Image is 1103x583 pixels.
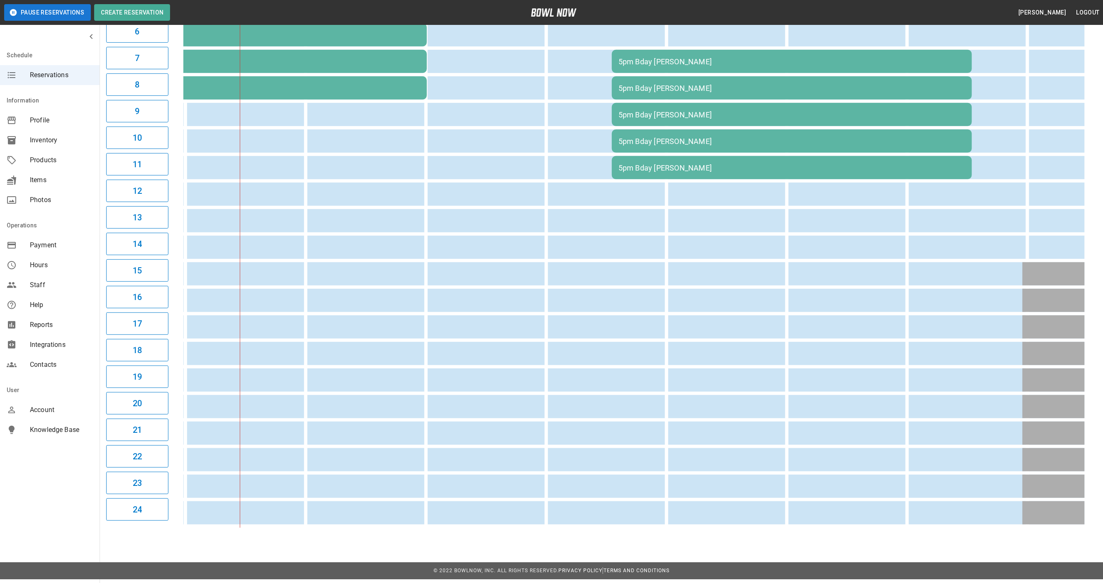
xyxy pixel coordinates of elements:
button: 11 [106,153,168,176]
span: Knowledge Base [30,425,93,435]
h6: 12 [133,184,142,198]
div: 12:30pm Bday [PERSON_NAME] [73,84,420,93]
a: Privacy Policy [558,568,602,573]
button: 13 [106,206,168,229]
h6: 22 [133,450,142,463]
img: logo [531,8,577,17]
button: Pause Reservations [4,4,91,21]
div: 12:30pm Bday [PERSON_NAME] [73,31,420,39]
button: Logout [1073,5,1103,20]
h6: 18 [133,344,142,357]
button: 17 [106,312,168,335]
span: Reservations [30,70,93,80]
div: 5pm Bday [PERSON_NAME] [618,84,965,93]
div: 5pm Bday [PERSON_NAME] [618,110,965,119]
span: Profile [30,115,93,125]
h6: 14 [133,237,142,251]
h6: 10 [133,131,142,144]
h6: 24 [133,503,142,516]
button: 10 [106,127,168,149]
span: Hours [30,260,93,270]
button: 7 [106,47,168,69]
h6: 23 [133,476,142,490]
button: [PERSON_NAME] [1015,5,1069,20]
h6: 11 [133,158,142,171]
h6: 17 [133,317,142,330]
button: 9 [106,100,168,122]
button: 19 [106,366,168,388]
span: Products [30,155,93,165]
h6: 20 [133,397,142,410]
span: Staff [30,280,93,290]
span: © 2022 BowlNow, Inc. All Rights Reserved. [433,568,558,573]
button: 14 [106,233,168,255]
button: 6 [106,20,168,43]
h6: 13 [133,211,142,224]
button: 24 [106,498,168,521]
button: 16 [106,286,168,308]
div: 5pm Bday [PERSON_NAME] [618,137,965,146]
button: 21 [106,419,168,441]
span: Help [30,300,93,310]
span: Payment [30,240,93,250]
h6: 6 [135,25,139,38]
h6: 7 [135,51,139,65]
button: 18 [106,339,168,361]
h6: 9 [135,105,139,118]
span: Contacts [30,360,93,370]
button: 8 [106,73,168,96]
a: Terms and Conditions [604,568,670,573]
h6: 16 [133,290,142,304]
div: 5pm Bday [PERSON_NAME] [618,163,965,172]
h6: 15 [133,264,142,277]
button: 23 [106,472,168,494]
span: Inventory [30,135,93,145]
button: 22 [106,445,168,468]
button: 15 [106,259,168,282]
h6: 21 [133,423,142,437]
button: Create Reservation [94,4,170,21]
div: 12:30pm Bday [PERSON_NAME] [73,57,420,66]
div: 5pm Bday [PERSON_NAME] [618,57,965,66]
button: 12 [106,180,168,202]
h6: 19 [133,370,142,383]
button: 20 [106,392,168,415]
span: Account [30,405,93,415]
span: Reports [30,320,93,330]
h6: 8 [135,78,139,91]
span: Integrations [30,340,93,350]
span: Photos [30,195,93,205]
span: Items [30,175,93,185]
